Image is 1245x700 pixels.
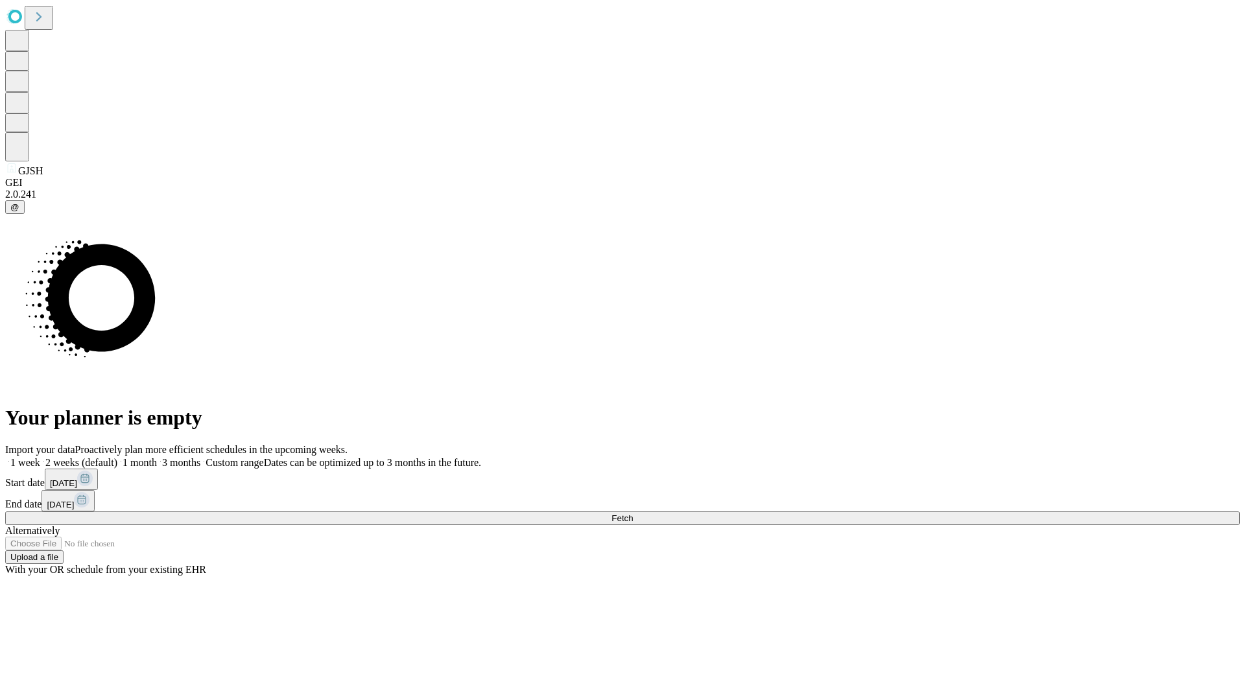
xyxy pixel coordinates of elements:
button: [DATE] [45,469,98,490]
span: [DATE] [47,500,74,509]
span: Proactively plan more efficient schedules in the upcoming weeks. [75,444,348,455]
h1: Your planner is empty [5,406,1240,430]
span: GJSH [18,165,43,176]
span: Alternatively [5,525,60,536]
div: End date [5,490,1240,511]
button: Upload a file [5,550,64,564]
div: Start date [5,469,1240,490]
div: 2.0.241 [5,189,1240,200]
span: With your OR schedule from your existing EHR [5,564,206,575]
button: Fetch [5,511,1240,525]
span: 1 month [123,457,157,468]
span: Dates can be optimized up to 3 months in the future. [264,457,481,468]
span: 3 months [162,457,200,468]
span: @ [10,202,19,212]
span: 2 weeks (default) [45,457,117,468]
span: [DATE] [50,478,77,488]
span: Fetch [611,513,633,523]
button: @ [5,200,25,214]
span: Import your data [5,444,75,455]
div: GEI [5,177,1240,189]
span: 1 week [10,457,40,468]
span: Custom range [206,457,263,468]
button: [DATE] [41,490,95,511]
